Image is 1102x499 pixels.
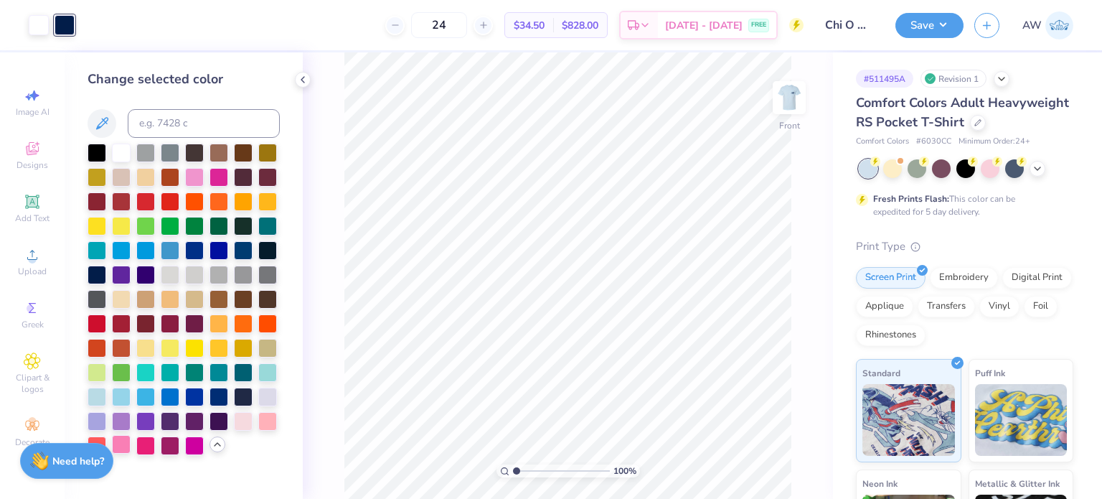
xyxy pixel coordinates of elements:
[862,476,898,491] span: Neon Ink
[975,384,1068,456] img: Puff Ink
[22,319,44,330] span: Greek
[779,119,800,132] div: Front
[514,18,545,33] span: $34.50
[88,70,280,89] div: Change selected color
[856,136,909,148] span: Comfort Colors
[895,13,964,38] button: Save
[873,193,949,205] strong: Fresh Prints Flash:
[856,325,926,346] div: Rhinestones
[920,70,986,88] div: Revision 1
[856,267,926,289] div: Screen Print
[15,437,50,448] span: Decorate
[918,296,975,317] div: Transfers
[665,18,743,33] span: [DATE] - [DATE]
[873,192,1050,218] div: This color can be expedited for 5 day delivery.
[17,159,48,171] span: Designs
[562,18,598,33] span: $828.00
[613,465,636,477] span: 100 %
[975,365,1005,381] span: Puff Ink
[856,70,913,88] div: # 511495A
[916,136,951,148] span: # 6030CC
[975,476,1060,491] span: Metallic & Glitter Ink
[411,12,467,38] input: – –
[1002,267,1072,289] div: Digital Print
[856,94,1069,131] span: Comfort Colors Adult Heavyweight RS Pocket T-Shirt
[128,109,280,138] input: e.g. 7428 c
[930,267,998,289] div: Embroidery
[856,238,1073,255] div: Print Type
[775,83,804,112] img: Front
[1022,17,1042,34] span: AW
[15,213,50,224] span: Add Text
[52,454,104,468] strong: Need help?
[862,365,900,381] span: Standard
[1024,296,1058,317] div: Foil
[7,372,57,395] span: Clipart & logos
[862,384,955,456] img: Standard
[856,296,913,317] div: Applique
[1022,11,1073,39] a: AW
[16,106,50,118] span: Image AI
[1045,11,1073,39] img: Andrew Wells
[18,266,47,277] span: Upload
[751,20,766,30] span: FREE
[959,136,1030,148] span: Minimum Order: 24 +
[979,296,1019,317] div: Vinyl
[814,11,885,39] input: Untitled Design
